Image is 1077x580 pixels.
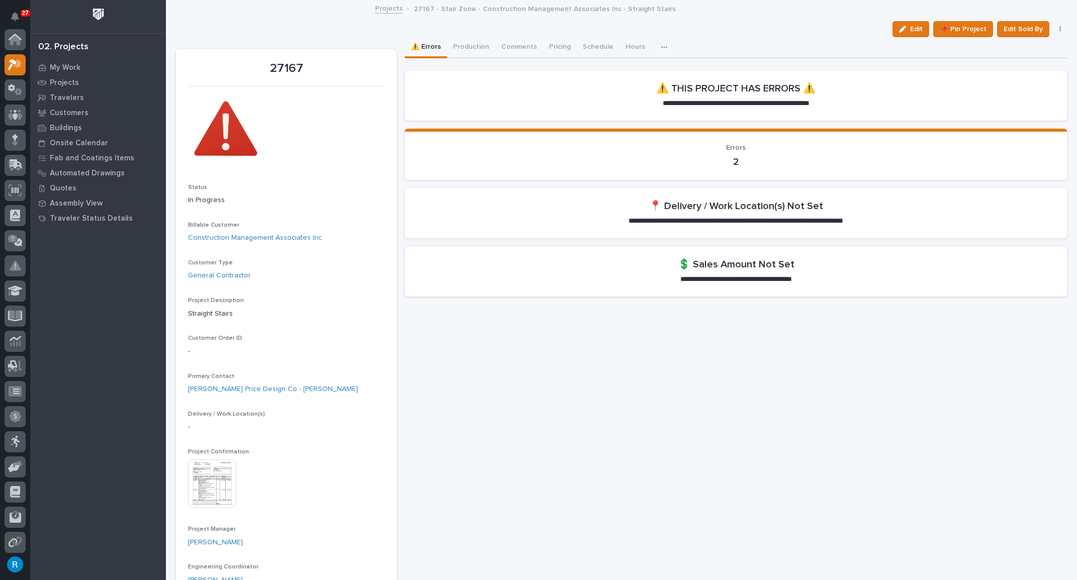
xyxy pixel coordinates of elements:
[30,75,166,90] a: Projects
[188,537,243,548] a: [PERSON_NAME]
[188,195,385,206] p: In Progress
[50,93,84,103] p: Travelers
[375,2,403,14] a: Projects
[13,12,26,28] div: Notifications27
[188,526,236,532] span: Project Manager
[188,373,234,379] span: Primary Contact
[30,165,166,180] a: Automated Drawings
[447,37,495,58] button: Production
[656,82,816,94] h2: ⚠️ THIS PROJECT HAS ERRORS ⚠️
[188,260,233,266] span: Customer Type
[188,346,385,357] p: -
[89,5,108,24] img: Workspace Logo
[577,37,619,58] button: Schedule
[188,233,322,243] a: Construction Management Associates Inc
[50,214,133,223] p: Traveler Status Details
[30,180,166,196] a: Quotes
[50,199,103,208] p: Assembly View
[417,156,1055,168] p: 2
[5,6,26,27] button: Notifications
[30,135,166,150] a: Onsite Calendar
[50,109,88,118] p: Customers
[997,21,1049,37] button: Edit Sold By
[30,196,166,211] a: Assembly View
[649,200,823,212] h2: 📍 Delivery / Work Location(s) Not Set
[405,37,447,58] button: ⚠️ Errors
[5,554,26,575] button: users-avatar
[188,422,385,432] p: -
[188,92,263,168] img: vc42LcYFpNUeo4woe5Tx4bqTuhXppxVbacdHO0oS6m0
[30,105,166,120] a: Customers
[678,258,794,270] h2: 💲 Sales Amount Not Set
[50,169,125,178] p: Automated Drawings
[50,139,108,148] p: Onsite Calendar
[933,21,993,37] button: 📌 Pin Project
[50,124,82,133] p: Buildings
[188,411,265,417] span: Delivery / Work Location(s)
[619,37,651,58] button: Hours
[188,270,251,281] a: General Contractor
[50,154,134,163] p: Fab and Coatings Items
[188,564,258,570] span: Engineering Coordinator
[188,61,385,76] p: 27167
[30,60,166,75] a: My Work
[495,37,543,58] button: Comments
[726,144,746,151] span: Errors
[910,25,923,34] span: Edit
[188,298,244,304] span: Project Description
[50,184,76,193] p: Quotes
[188,309,385,319] p: Straight Stairs
[188,449,249,455] span: Project Confirmation
[30,120,166,135] a: Buildings
[543,37,577,58] button: Pricing
[414,3,676,14] p: 27167 - Stair Zone - Construction Management Associates Inc - Straight Stairs
[30,150,166,165] a: Fab and Coatings Items
[188,222,239,228] span: Billable Customer
[188,184,207,190] span: Status
[940,23,986,35] span: 📌 Pin Project
[50,78,79,87] p: Projects
[22,10,29,17] p: 27
[188,384,358,395] a: [PERSON_NAME] Price Design Co - [PERSON_NAME]
[188,335,242,341] span: Customer Order ID
[38,42,88,53] div: 02. Projects
[30,90,166,105] a: Travelers
[1004,23,1043,35] span: Edit Sold By
[892,21,929,37] button: Edit
[50,63,80,72] p: My Work
[30,211,166,226] a: Traveler Status Details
